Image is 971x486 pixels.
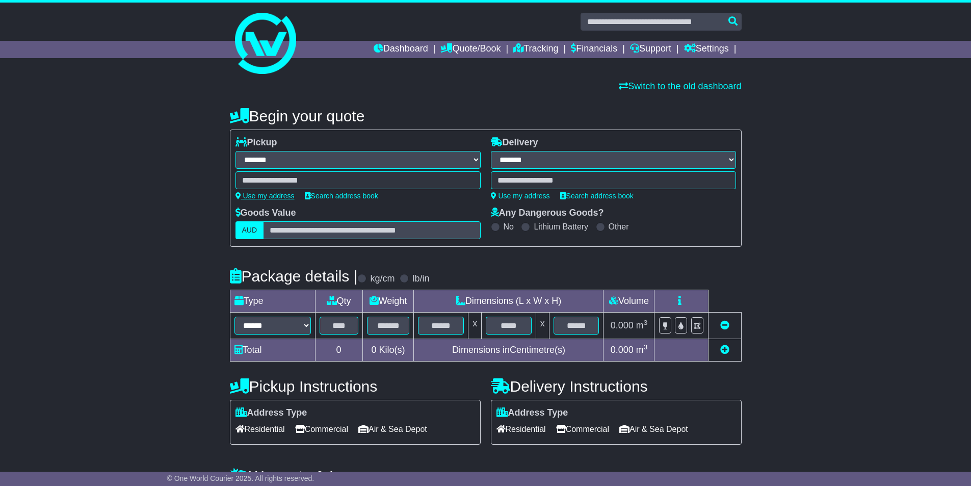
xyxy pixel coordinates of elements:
[496,407,568,419] label: Address Type
[295,421,348,437] span: Commercial
[619,81,741,91] a: Switch to the old dashboard
[491,208,604,219] label: Any Dangerous Goods?
[371,345,376,355] span: 0
[235,192,295,200] a: Use my address
[611,345,634,355] span: 0.000
[496,421,546,437] span: Residential
[513,41,558,58] a: Tracking
[720,345,729,355] a: Add new item
[230,378,481,395] h4: Pickup Instructions
[611,320,634,330] span: 0.000
[374,41,428,58] a: Dashboard
[362,339,414,362] td: Kilo(s)
[644,319,648,326] sup: 3
[315,339,362,362] td: 0
[167,474,314,482] span: © One World Courier 2025. All rights reserved.
[491,137,538,148] label: Delivery
[230,108,742,124] h4: Begin your quote
[491,192,550,200] a: Use my address
[720,320,729,330] a: Remove this item
[414,290,603,313] td: Dimensions (L x W x H)
[644,343,648,351] sup: 3
[619,421,688,437] span: Air & Sea Depot
[536,313,549,339] td: x
[230,290,315,313] td: Type
[362,290,414,313] td: Weight
[440,41,501,58] a: Quote/Book
[235,421,285,437] span: Residential
[235,208,296,219] label: Goods Value
[315,290,362,313] td: Qty
[358,421,427,437] span: Air & Sea Depot
[468,313,482,339] td: x
[412,273,429,285] label: lb/in
[230,468,742,484] h4: Warranty & Insurance
[636,345,648,355] span: m
[230,268,358,285] h4: Package details |
[630,41,671,58] a: Support
[414,339,603,362] td: Dimensions in Centimetre(s)
[603,290,654,313] td: Volume
[556,421,609,437] span: Commercial
[491,378,742,395] h4: Delivery Instructions
[235,137,277,148] label: Pickup
[534,222,588,232] label: Lithium Battery
[230,339,315,362] td: Total
[571,41,617,58] a: Financials
[636,320,648,330] span: m
[370,273,395,285] label: kg/cm
[684,41,729,58] a: Settings
[235,407,307,419] label: Address Type
[305,192,378,200] a: Search address book
[235,221,264,239] label: AUD
[609,222,629,232] label: Other
[504,222,514,232] label: No
[560,192,634,200] a: Search address book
